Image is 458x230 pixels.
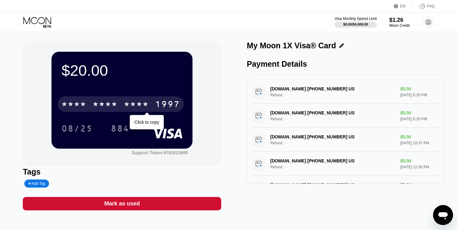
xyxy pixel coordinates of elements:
[61,124,93,134] div: 08/25
[132,150,188,155] div: Support Token: 9791013990
[400,4,406,8] div: EN
[23,167,221,176] div: Tags
[61,62,183,79] div: $20.00
[155,100,180,110] div: 1997
[343,22,368,26] div: $0.00 / $4,000.00
[389,23,410,28] div: Moon Credit
[106,121,134,136] div: 884
[334,17,377,21] div: Visa Monthly Spend Limit
[104,200,140,207] div: Mark as used
[28,181,45,186] div: Add Tag
[394,3,413,9] div: EN
[247,60,445,69] div: Payment Details
[23,197,221,210] div: Mark as used
[24,180,49,188] div: Add Tag
[247,41,336,50] div: My Moon 1X Visa® Card
[389,17,410,23] div: $1.26
[427,4,435,8] div: FAQ
[389,17,410,28] div: $1.26Moon Credit
[433,205,453,225] iframe: Button to launch messaging window
[334,17,377,28] div: Visa Monthly Spend Limit$0.00/$4,000.00
[134,120,159,125] div: Click to copy
[132,150,188,155] div: Support Token:9791013990
[111,124,129,134] div: 884
[413,3,435,9] div: FAQ
[57,121,97,136] div: 08/25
